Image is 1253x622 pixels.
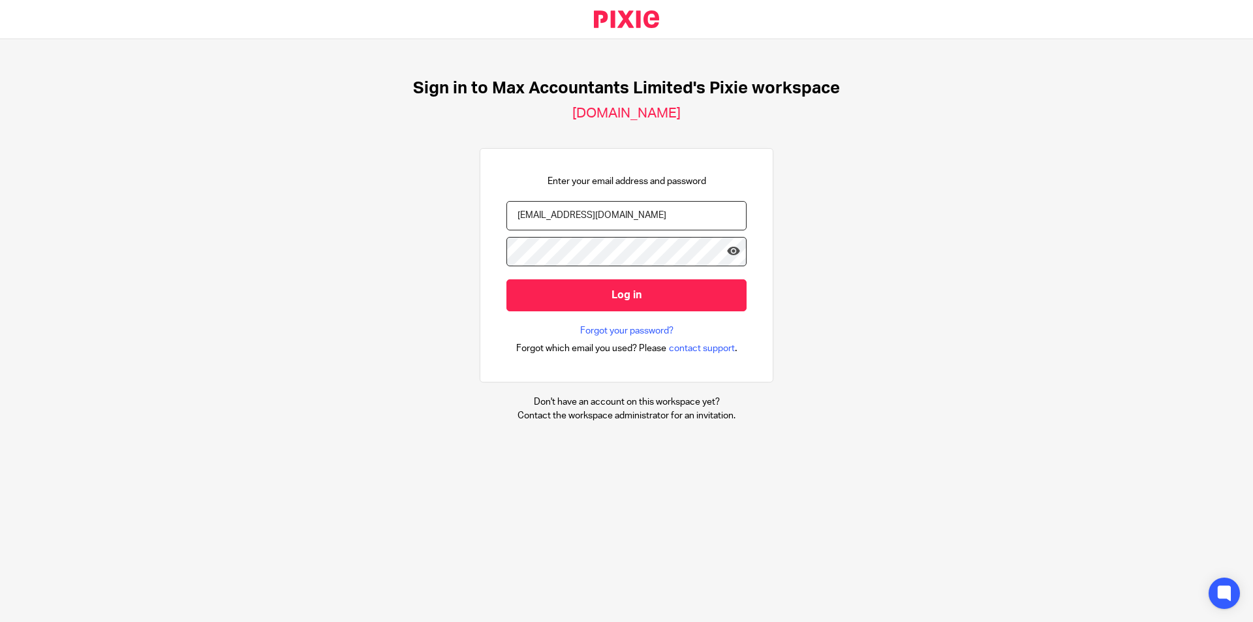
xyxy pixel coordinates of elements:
p: Enter your email address and password [548,175,706,188]
p: Don't have an account on this workspace yet? [518,396,735,409]
span: Forgot which email you used? Please [516,342,666,355]
a: Forgot your password? [580,324,673,337]
h1: Sign in to Max Accountants Limited's Pixie workspace [413,78,840,99]
input: name@example.com [506,201,747,230]
p: Contact the workspace administrator for an invitation. [518,409,735,422]
span: contact support [669,342,735,355]
div: . [516,341,737,356]
input: Log in [506,279,747,311]
h2: [DOMAIN_NAME] [572,105,681,122]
